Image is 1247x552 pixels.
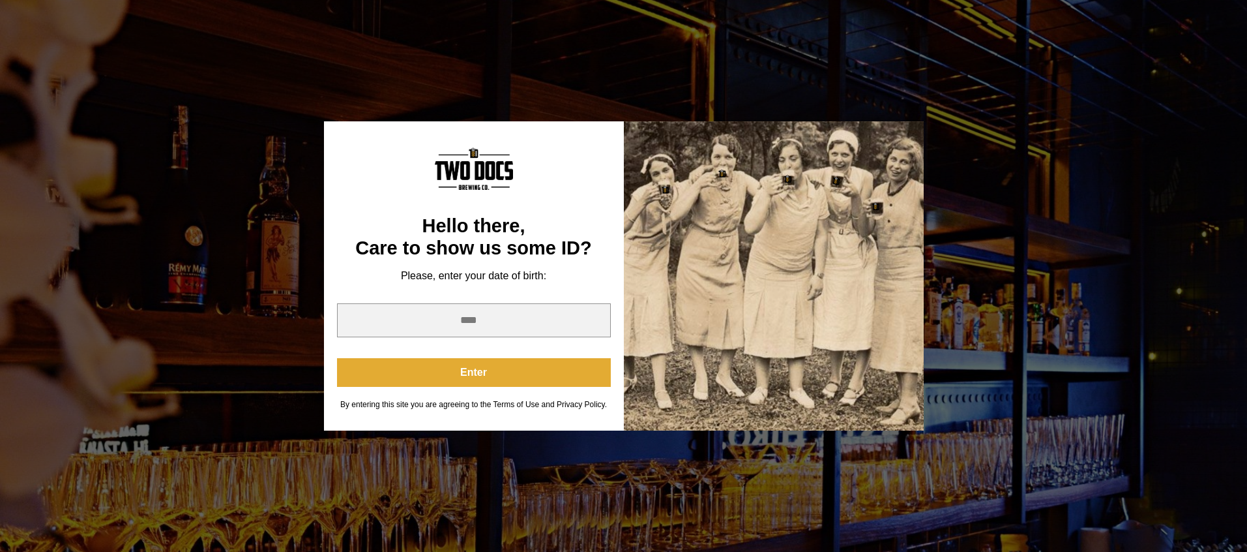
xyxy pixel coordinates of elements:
div: By entering this site you are agreeing to the Terms of Use and Privacy Policy. [337,400,611,410]
button: Enter [337,358,611,387]
div: Please, enter your date of birth: [337,269,611,283]
img: Content Logo [435,147,513,190]
div: Hello there, Care to show us some ID? [337,215,611,259]
input: year [337,303,611,337]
